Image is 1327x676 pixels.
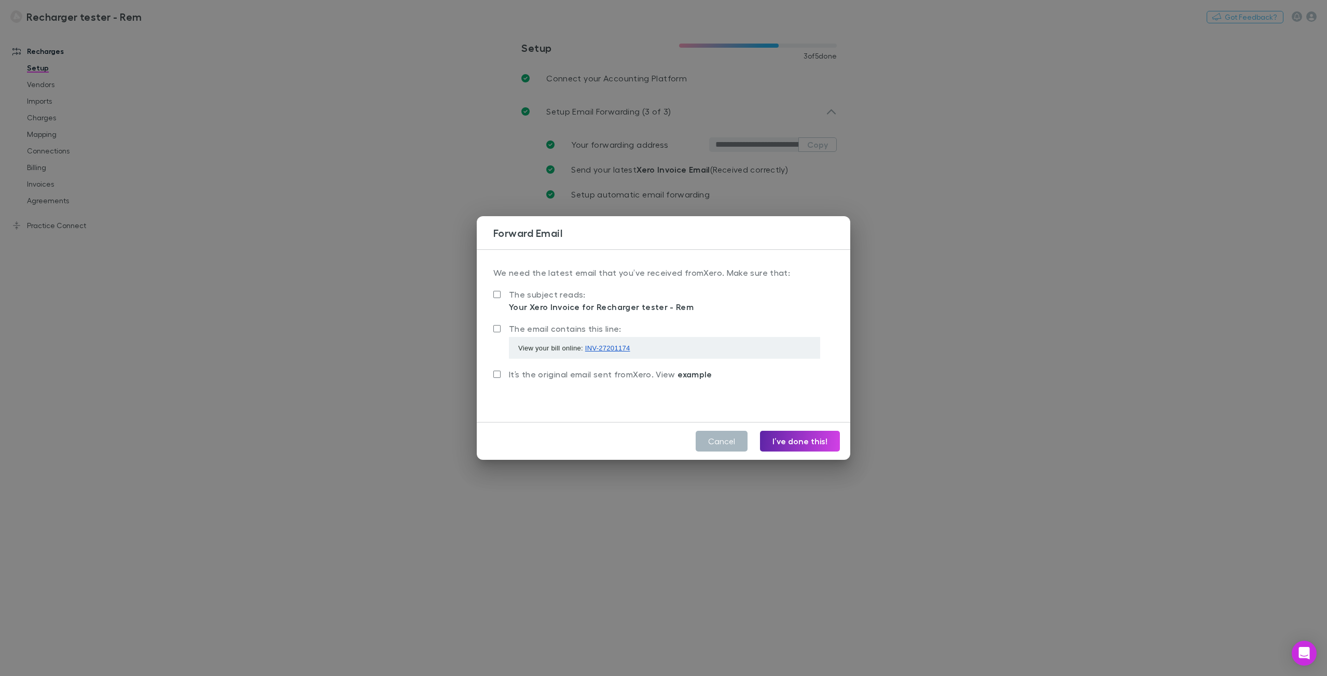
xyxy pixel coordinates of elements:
span: INV-27201174 [585,344,630,352]
span: The subject reads: [509,289,586,299]
div: Your Xero Invoice for Recharger tester - Rem [509,301,694,313]
span: example [678,369,712,379]
span: It’s the original email sent from Xero . View [509,369,712,379]
p: We need the latest email that you’ve received from Xero . Make sure that: [493,266,834,287]
span: View your bill online: [518,344,630,352]
div: Open Intercom Messenger [1292,641,1317,666]
h3: Forward Email [493,227,850,239]
button: Cancel [696,431,748,452]
button: I’ve done this! [760,431,840,452]
span: The email contains this line: [509,323,621,333]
